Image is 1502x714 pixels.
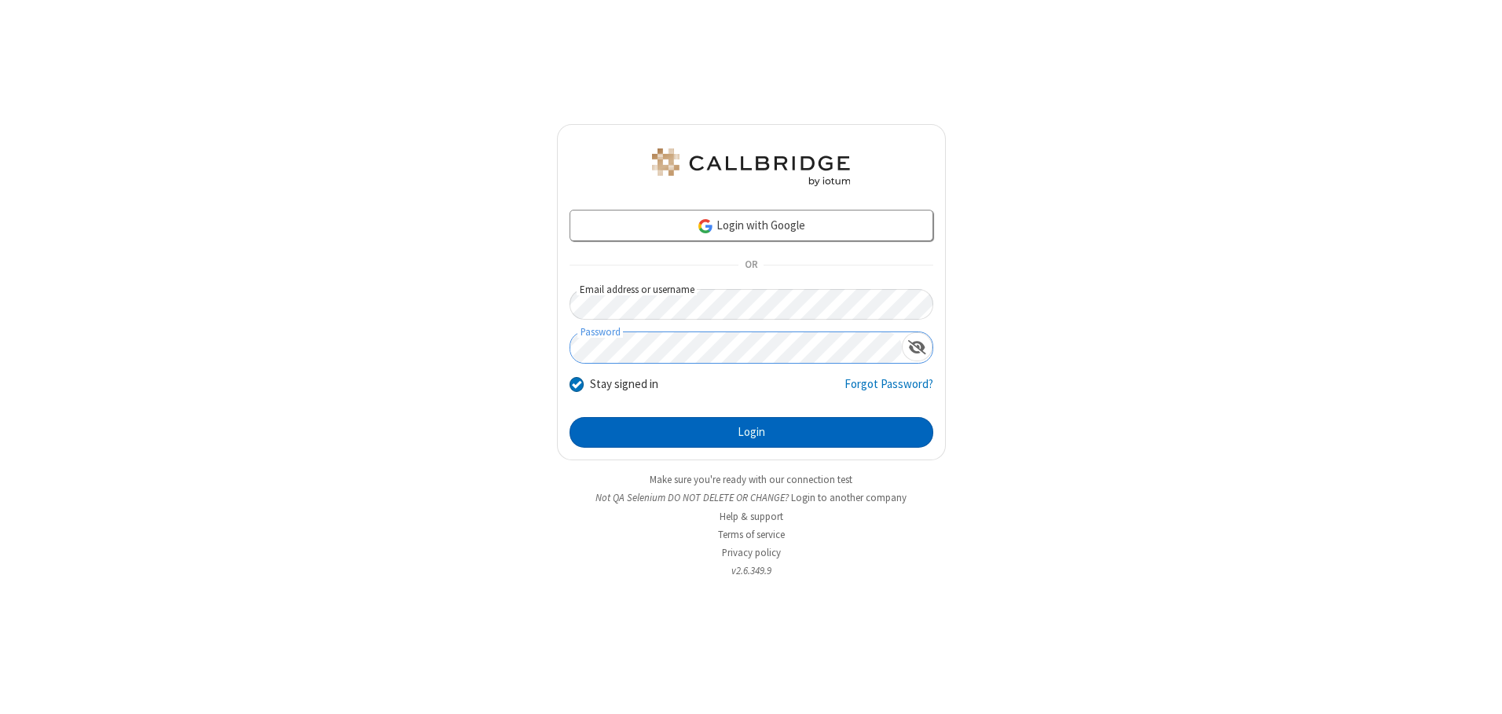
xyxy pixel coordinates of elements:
a: Login with Google [570,210,933,241]
li: Not QA Selenium DO NOT DELETE OR CHANGE? [557,490,946,505]
input: Email address or username [570,289,933,320]
iframe: Chat [1463,673,1490,703]
img: QA Selenium DO NOT DELETE OR CHANGE [649,148,853,186]
a: Help & support [720,510,783,523]
a: Privacy policy [722,546,781,559]
li: v2.6.349.9 [557,563,946,578]
a: Terms of service [718,528,785,541]
a: Make sure you're ready with our connection test [650,473,852,486]
button: Login to another company [791,490,907,505]
span: OR [738,254,764,276]
a: Forgot Password? [844,375,933,405]
button: Login [570,417,933,449]
label: Stay signed in [590,375,658,394]
img: google-icon.png [697,218,714,235]
div: Show password [902,332,932,361]
input: Password [570,332,902,363]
